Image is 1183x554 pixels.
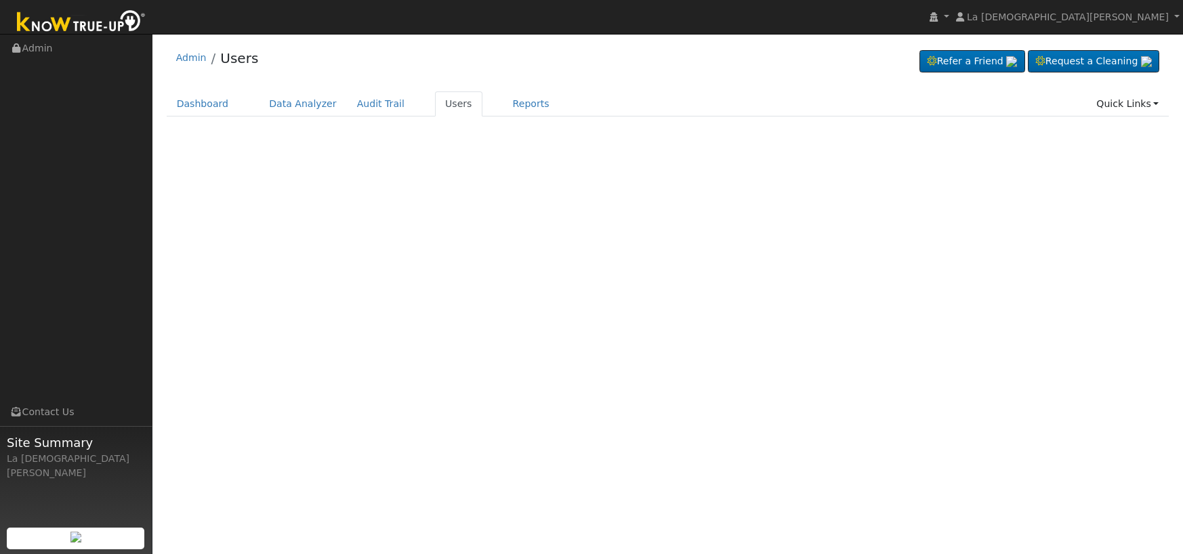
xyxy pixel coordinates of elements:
a: Reports [503,91,560,116]
div: La [DEMOGRAPHIC_DATA][PERSON_NAME] [7,452,145,480]
span: La [DEMOGRAPHIC_DATA][PERSON_NAME] [967,12,1169,22]
a: Request a Cleaning [1028,50,1159,73]
img: retrieve [1006,56,1017,67]
a: Users [435,91,482,116]
a: Data Analyzer [259,91,347,116]
a: Quick Links [1086,91,1169,116]
img: Know True-Up [10,7,152,38]
a: Users [220,50,258,66]
a: Refer a Friend [919,50,1025,73]
a: Audit Trail [347,91,415,116]
a: Dashboard [167,91,239,116]
img: retrieve [70,532,81,542]
span: Site Summary [7,433,145,452]
img: retrieve [1141,56,1152,67]
a: Admin [176,52,207,63]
